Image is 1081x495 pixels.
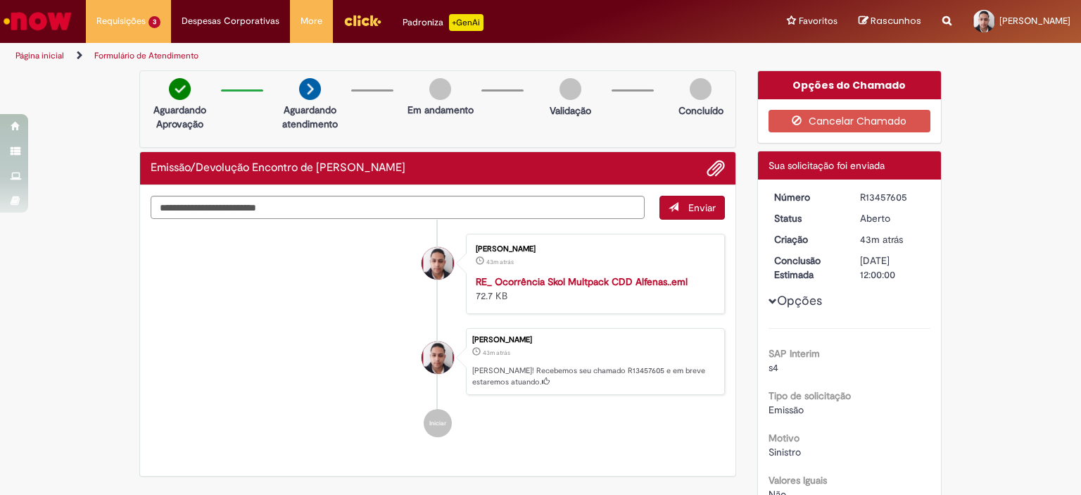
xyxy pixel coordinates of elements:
[860,190,925,204] div: R13457605
[182,14,279,28] span: Despesas Corporativas
[94,50,198,61] a: Formulário de Atendimento
[678,104,723,118] p: Concluído
[769,432,799,444] b: Motivo
[472,336,717,344] div: [PERSON_NAME]
[429,78,451,100] img: img-circle-grey.png
[449,14,483,31] p: +GenAi
[422,342,454,374] div: Neilon Fernandes de Souza
[860,232,925,246] div: 28/08/2025 12:33:17
[860,211,925,225] div: Aberto
[764,211,850,225] dt: Status
[769,403,804,416] span: Emissão
[483,349,510,357] span: 43m atrás
[764,190,850,204] dt: Número
[169,78,191,100] img: check-circle-green.png
[769,347,820,360] b: SAP Interim
[483,349,510,357] time: 28/08/2025 12:33:17
[769,389,851,402] b: Tipo de solicitação
[486,258,514,266] time: 28/08/2025 12:33:15
[860,233,903,246] span: 43m atrás
[151,162,405,175] h2: Emissão/Devolução Encontro de Contas Fornecedor Histórico de tíquete
[707,159,725,177] button: Adicionar anexos
[96,14,146,28] span: Requisições
[343,10,381,31] img: click_logo_yellow_360x200.png
[860,253,925,282] div: [DATE] 12:00:00
[407,103,474,117] p: Em andamento
[769,159,885,172] span: Sua solicitação foi enviada
[403,14,483,31] div: Padroniza
[799,14,837,28] span: Favoritos
[151,328,725,396] li: Neilon Fernandes de Souza
[299,78,321,100] img: arrow-next.png
[769,474,827,487] b: Valores Iguais
[659,196,725,220] button: Enviar
[860,233,903,246] time: 28/08/2025 12:33:17
[999,15,1070,27] span: [PERSON_NAME]
[769,361,778,374] span: s4
[151,196,645,220] textarea: Digite sua mensagem aqui...
[151,220,725,452] ul: Histórico de tíquete
[146,103,214,131] p: Aguardando Aprovação
[871,14,921,27] span: Rascunhos
[769,110,931,132] button: Cancelar Chamado
[859,15,921,28] a: Rascunhos
[422,247,454,280] div: Neilon Fernandes de Souza
[476,275,688,288] a: RE_ Ocorrência Skol Multpack CDD Alfenas..eml
[1,7,74,35] img: ServiceNow
[11,43,710,69] ul: Trilhas de página
[15,50,64,61] a: Página inicial
[476,275,710,303] div: 72.7 KB
[769,446,801,458] span: Sinistro
[758,71,942,99] div: Opções do Chamado
[486,258,514,266] span: 43m atrás
[276,103,344,131] p: Aguardando atendimento
[764,232,850,246] dt: Criação
[560,78,581,100] img: img-circle-grey.png
[476,245,710,253] div: [PERSON_NAME]
[764,253,850,282] dt: Conclusão Estimada
[690,78,712,100] img: img-circle-grey.png
[472,365,717,387] p: [PERSON_NAME]! Recebemos seu chamado R13457605 e em breve estaremos atuando.
[688,201,716,214] span: Enviar
[550,104,591,118] p: Validação
[148,16,160,28] span: 3
[301,14,322,28] span: More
